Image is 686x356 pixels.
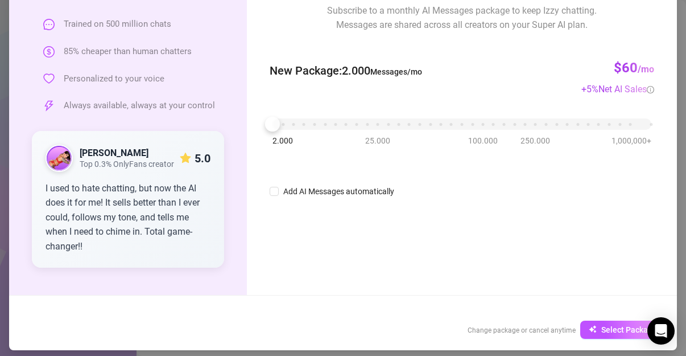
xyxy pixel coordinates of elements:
span: 1,000,000+ [611,134,651,147]
span: /mo [638,64,654,75]
span: New Package : 2.000 [270,62,422,80]
span: Top 0.3% OnlyFans creator [80,159,174,169]
span: message [43,19,55,30]
div: Add AI Messages automatically [283,185,394,198]
span: 2.000 [272,134,293,147]
span: Change package or cancel anytime [468,326,576,334]
span: dollar [43,46,55,58]
span: heart [43,73,55,84]
span: Trained on 500 million chats [64,18,171,31]
img: public [47,146,72,171]
span: Subscribe to a monthly AI Messages package to keep Izzy chatting. Messages are shared across all ... [327,3,597,32]
span: 100.000 [468,134,498,147]
div: I used to hate chatting, but now the AI does it for me! It sells better than I ever could, follow... [46,181,210,254]
span: 25.000 [365,134,390,147]
span: Always available, always at your control [64,99,215,113]
span: thunderbolt [43,100,55,112]
span: Messages/mo [370,67,422,76]
strong: [PERSON_NAME] [80,148,148,158]
span: + 5 % [581,84,654,95]
button: Select Package [580,321,666,339]
span: 85% cheaper than human chatters [64,45,192,59]
div: Net AI Sales [598,82,654,96]
span: Select Package [601,325,657,334]
span: star [180,153,191,164]
strong: 5.0 [195,152,210,165]
span: 250.000 [520,134,550,147]
div: Open Intercom Messenger [647,317,675,345]
h3: $60 [614,59,654,77]
span: Personalized to your voice [64,72,164,86]
span: info-circle [647,86,654,93]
